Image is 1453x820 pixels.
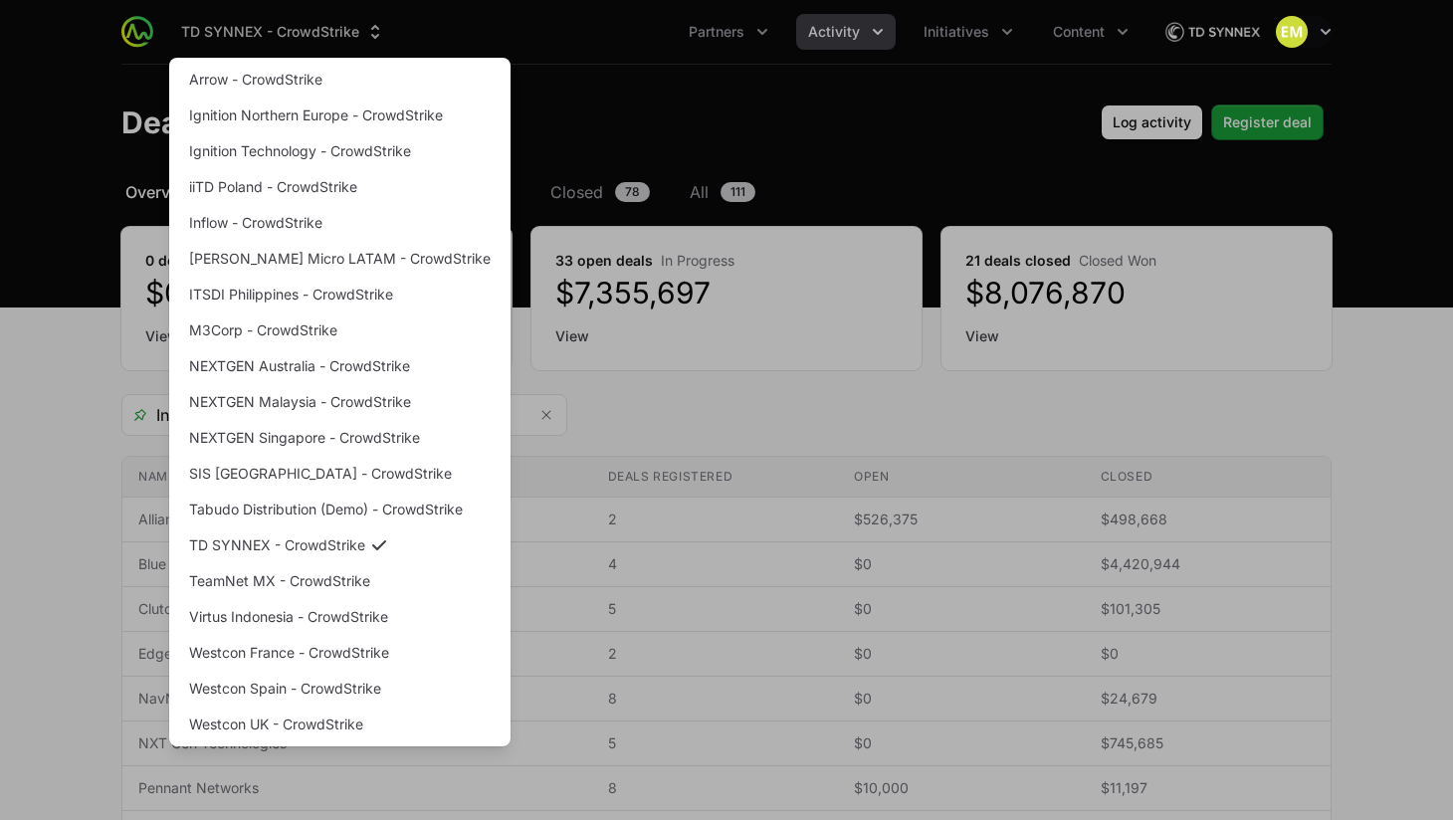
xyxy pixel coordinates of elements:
a: NEXTGEN Malaysia - CrowdStrike [173,384,507,420]
a: SIS [GEOGRAPHIC_DATA] - CrowdStrike [173,456,507,492]
a: [PERSON_NAME] Micro LATAM - CrowdStrike [173,241,507,277]
div: Supplier switch menu [169,14,397,50]
a: ITSDI Philippines - CrowdStrike [173,277,507,312]
a: Inflow - CrowdStrike [173,205,507,241]
button: Remove [526,395,566,435]
a: Ignition Northern Europe - CrowdStrike [173,98,507,133]
a: Tabudo Distribution (Demo) - CrowdStrike [173,492,507,527]
a: Westcon France - CrowdStrike [173,635,507,671]
a: NEXTGEN Singapore - CrowdStrike [173,420,507,456]
a: Westcon UK - CrowdStrike [173,707,507,742]
a: Westcon Spain - CrowdStrike [173,671,507,707]
img: Eric Mingus [1276,16,1308,48]
a: Ignition Technology - CrowdStrike [173,133,507,169]
a: NEXTGEN Australia - CrowdStrike [173,348,507,384]
a: Arrow - CrowdStrike [173,62,507,98]
a: Virtus Indonesia - CrowdStrike [173,599,507,635]
a: TD SYNNEX - CrowdStrike [173,527,507,563]
a: M3Corp - CrowdStrike [173,312,507,348]
a: TeamNet MX - CrowdStrike [173,563,507,599]
div: Main navigation [153,14,1141,50]
a: iiTD Poland - CrowdStrike [173,169,507,205]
